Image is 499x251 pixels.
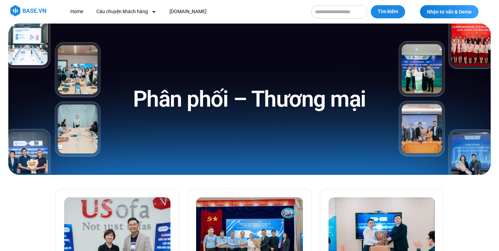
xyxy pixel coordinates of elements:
nav: Menu [65,5,304,18]
a: [DOMAIN_NAME] [164,5,212,18]
a: Home [65,5,88,18]
span: Nhận tư vấn & Demo [427,9,472,14]
button: Tìm kiếm [371,5,405,18]
h1: Phân phối – Thương mại [133,85,366,114]
a: Câu chuyện khách hàng [91,5,161,18]
span: Tìm kiếm [378,8,398,15]
a: Nhận tư vấn & Demo [420,5,479,18]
